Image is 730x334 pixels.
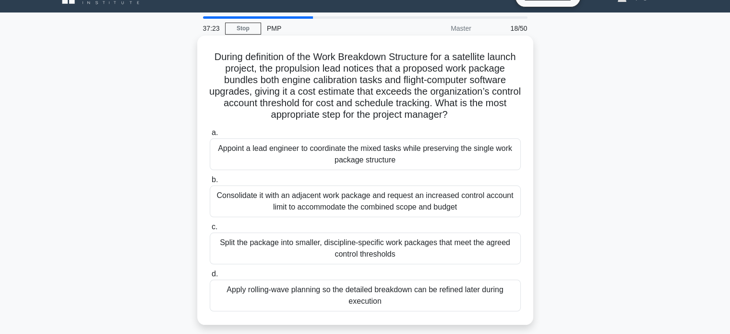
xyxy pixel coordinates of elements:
div: Apply rolling-wave planning so the detailed breakdown can be refined later during execution [210,280,521,311]
h5: During definition of the Work Breakdown Structure for a satellite launch project, the propulsion ... [209,51,522,121]
div: PMP [261,19,393,38]
a: Stop [225,23,261,35]
div: Consolidate it with an adjacent work package and request an increased control account limit to ac... [210,186,521,217]
div: 37:23 [197,19,225,38]
div: Split the package into smaller, discipline-specific work packages that meet the agreed control th... [210,233,521,264]
div: Master [393,19,477,38]
span: d. [212,270,218,278]
div: Appoint a lead engineer to coordinate the mixed tasks while preserving the single work package st... [210,138,521,170]
span: b. [212,175,218,184]
span: a. [212,128,218,136]
span: c. [212,223,217,231]
div: 18/50 [477,19,533,38]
